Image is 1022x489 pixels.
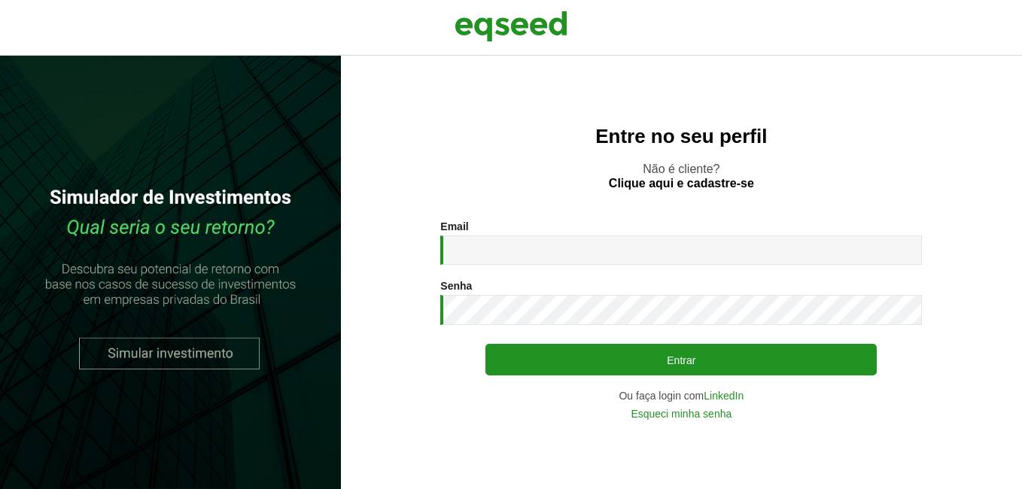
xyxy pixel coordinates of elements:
[371,126,992,147] h2: Entre no seu perfil
[440,390,922,401] div: Ou faça login com
[485,344,877,375] button: Entrar
[440,221,468,232] label: Email
[704,390,744,401] a: LinkedIn
[609,178,754,190] a: Clique aqui e cadastre-se
[455,8,567,45] img: EqSeed Logo
[631,409,732,419] a: Esqueci minha senha
[440,281,472,291] label: Senha
[371,162,992,190] p: Não é cliente?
